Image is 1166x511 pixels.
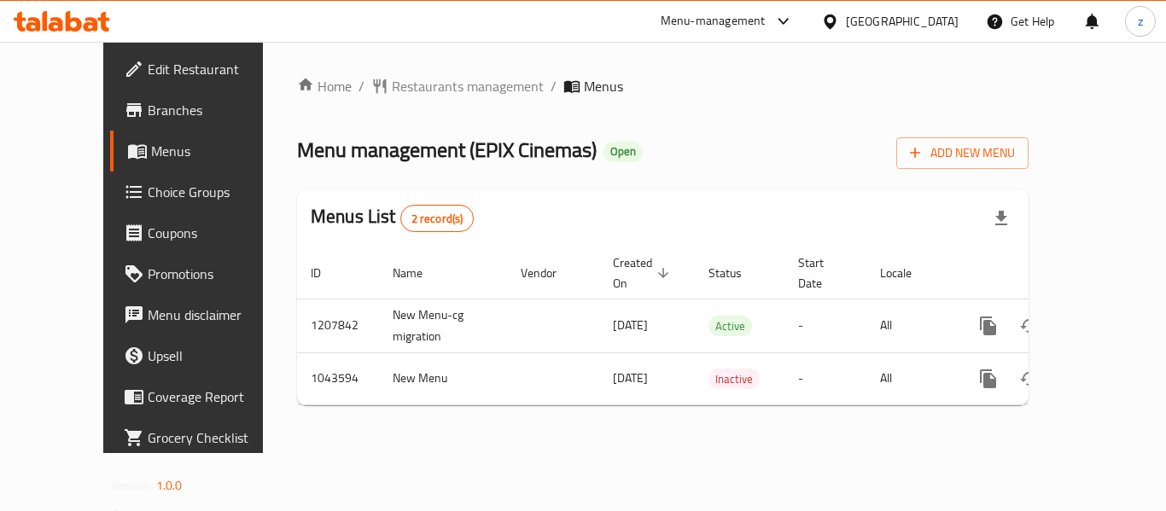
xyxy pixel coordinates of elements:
[110,335,298,376] a: Upsell
[968,305,1009,346] button: more
[112,474,154,496] span: Version:
[148,223,284,243] span: Coupons
[708,316,752,336] span: Active
[110,253,298,294] a: Promotions
[311,263,343,283] span: ID
[954,247,1146,299] th: Actions
[400,205,475,232] div: Total records count
[1138,12,1143,31] span: z
[981,198,1022,239] div: Export file
[521,263,579,283] span: Vendor
[1009,358,1050,399] button: Change Status
[603,144,643,159] span: Open
[297,247,1146,405] table: enhanced table
[148,59,284,79] span: Edit Restaurant
[148,427,284,448] span: Grocery Checklist
[148,305,284,325] span: Menu disclaimer
[708,263,764,283] span: Status
[798,253,846,293] span: Start Date
[110,417,298,458] a: Grocery Checklist
[297,76,1029,96] nav: breadcrumb
[584,76,623,96] span: Menus
[297,76,352,96] a: Home
[110,212,298,253] a: Coupons
[379,352,507,404] td: New Menu
[110,171,298,212] a: Choice Groups
[1009,305,1050,346] button: Change Status
[392,76,544,96] span: Restaurants management
[968,358,1009,399] button: more
[866,352,954,404] td: All
[613,253,674,293] span: Created On
[148,264,284,284] span: Promotions
[156,474,183,496] span: 1.0.0
[708,369,760,389] div: Inactive
[148,100,284,120] span: Branches
[371,76,544,96] a: Restaurants management
[866,299,954,352] td: All
[401,211,474,227] span: 2 record(s)
[613,367,648,389] span: [DATE]
[110,90,298,131] a: Branches
[896,137,1029,169] button: Add New Menu
[603,142,643,162] div: Open
[846,12,959,31] div: [GEOGRAPHIC_DATA]
[613,314,648,336] span: [DATE]
[784,299,866,352] td: -
[110,294,298,335] a: Menu disclaimer
[297,299,379,352] td: 1207842
[110,131,298,171] a: Menus
[297,131,597,169] span: Menu management ( EPIX Cinemas )
[551,76,557,96] li: /
[708,316,752,336] div: Active
[661,11,766,32] div: Menu-management
[311,204,474,232] h2: Menus List
[784,352,866,404] td: -
[148,346,284,366] span: Upsell
[151,141,284,161] span: Menus
[110,49,298,90] a: Edit Restaurant
[393,263,445,283] span: Name
[379,299,507,352] td: New Menu-cg migration
[110,376,298,417] a: Coverage Report
[910,142,1015,164] span: Add New Menu
[297,352,379,404] td: 1043594
[148,182,284,202] span: Choice Groups
[359,76,364,96] li: /
[708,369,760,389] span: Inactive
[880,263,934,283] span: Locale
[148,386,284,407] span: Coverage Report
